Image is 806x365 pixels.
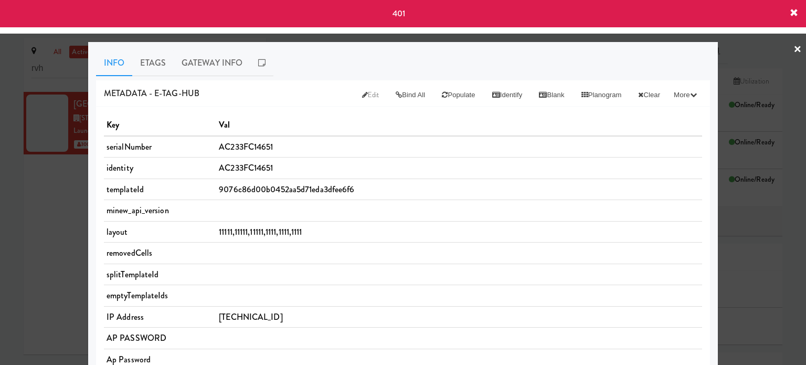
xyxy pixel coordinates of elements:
[573,86,630,105] button: Planogram
[104,306,216,328] td: IP Address
[174,50,250,76] a: Gateway Info
[216,114,702,136] th: Val
[104,87,199,99] span: METADATA - e-tag-hub
[104,285,216,307] td: emptyTemplateIds
[393,7,405,19] span: 401
[219,311,282,323] span: [TECHNICAL_ID]
[387,86,433,105] button: Bind All
[219,226,302,238] span: 11111,11111,11111,1111,1111,1111
[96,50,132,76] a: Info
[219,162,273,174] span: AC233FC14651
[219,183,354,195] span: 9076c86d00b0452aa5d71eda3dfee6f6
[793,34,802,66] a: ×
[104,221,216,243] td: layout
[132,50,174,76] a: Etags
[531,86,572,105] button: Blank
[104,179,216,200] td: templateId
[104,158,216,179] td: identity
[104,136,216,158] td: serialNumber
[104,243,216,264] td: removedCells
[104,114,216,136] th: Key
[433,86,483,105] button: Populate
[104,328,216,349] td: AP PASSWORD
[104,264,216,285] td: splitTemplateId
[484,86,531,105] button: Identify
[630,86,669,105] button: Clear
[362,90,379,100] span: Edit
[669,87,702,103] button: More
[219,141,273,153] span: AC233FC14651
[104,200,216,222] td: minew_api_version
